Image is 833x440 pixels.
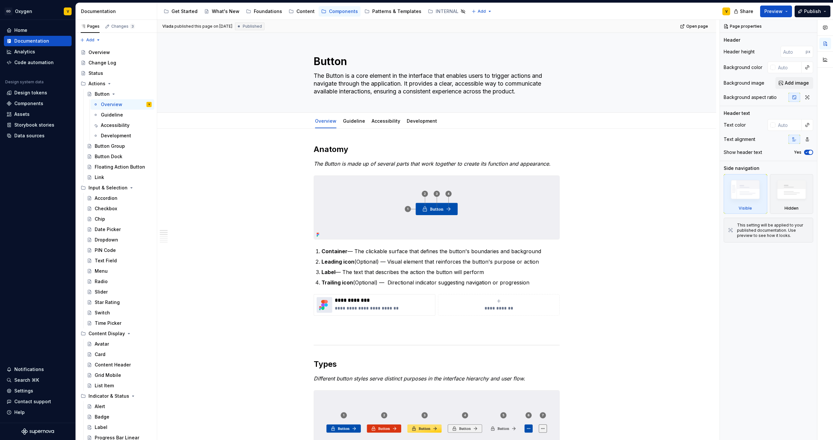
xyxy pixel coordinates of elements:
img: 6f6c3e71-eba4-494f-9ff0-de0aaf262828.png [314,176,559,239]
div: PIN Code [95,247,116,254]
a: Switch [84,308,154,318]
a: Home [4,25,72,35]
div: Patterns & Templates [372,8,421,15]
div: This setting will be applied to your published documentation. Use preview to see how it looks. [737,223,809,238]
a: Components [4,98,72,109]
a: Settings [4,386,72,396]
div: Overview [89,49,110,56]
div: Label [95,424,107,431]
a: Link [84,172,154,183]
p: (Optional) — Visual element that reinforces the button's purpose or action [321,258,560,266]
a: Button [84,89,154,99]
div: Development [101,132,131,139]
a: Card [84,349,154,360]
div: What's New [212,8,239,15]
em: Different button styles serve distinct purposes in the interface hierarchy and user flow. [314,375,525,382]
a: Chip [84,214,154,224]
div: Text alignment [724,136,755,143]
a: Time Picker [84,318,154,328]
a: Guideline [343,118,365,124]
div: Card [95,351,105,358]
div: V [67,9,69,14]
a: Accessibility [90,120,154,131]
button: Add [78,35,102,45]
a: Documentation [4,36,72,46]
span: Published [243,24,262,29]
div: Actions [89,80,105,87]
a: Grid Mobile [84,370,154,380]
a: Radio [84,276,154,287]
strong: Leading icon [321,258,354,265]
button: GDOxygenV [1,4,74,18]
button: Search ⌘K [4,375,72,385]
a: Button Group [84,141,154,151]
a: Avatar [84,339,154,349]
a: Assets [4,109,72,119]
a: PIN Code [84,245,154,255]
button: Add [470,7,494,16]
div: Notifications [14,366,44,373]
div: Input & Selection [89,185,128,191]
span: Preview [764,8,783,15]
a: Date Picker [84,224,154,235]
div: Get Started [171,8,198,15]
div: Grid Mobile [95,372,121,378]
a: INTERNAL [425,6,468,17]
a: Status [78,68,154,78]
a: Accordion [84,193,154,203]
a: Patterns & Templates [362,6,424,17]
h2: Anatomy [314,144,560,155]
a: Dropdown [84,235,154,245]
span: Add [86,37,94,43]
a: Design tokens [4,88,72,98]
div: Design system data [5,79,44,85]
div: Status [89,70,103,76]
div: Development [404,114,440,128]
label: Yes [794,150,801,155]
div: Dropdown [95,237,118,243]
input: Auto [775,62,802,73]
button: Publish [795,6,830,17]
div: Visible [724,174,767,214]
a: What's New [201,6,242,17]
div: Indicator & Status [89,393,129,399]
div: Actions [78,78,154,89]
div: Oxygen [15,8,32,15]
div: Accessibility [101,122,130,129]
a: Components [319,6,361,17]
div: Header [724,37,740,43]
p: — The text that describes the action the button will perform [321,268,560,276]
div: INTERNAL [436,8,458,15]
div: Background image [724,80,764,86]
div: Help [14,409,25,416]
a: Button Dock [84,151,154,162]
div: Text color [724,122,746,128]
div: Hidden [785,206,799,211]
div: V [148,101,150,108]
strong: Label [321,269,335,275]
div: Changes [111,24,135,29]
p: px [806,49,811,54]
button: Preview [760,6,792,17]
div: Background aspect ratio [724,94,777,101]
div: Avatar [95,341,109,347]
span: Share [740,8,753,15]
div: Components [329,8,358,15]
span: Open page [686,24,708,29]
a: Accessibility [372,118,400,124]
h2: Types [314,359,560,369]
div: Visible [739,206,752,211]
button: Help [4,407,72,418]
div: Button Group [95,143,125,149]
a: Floating Action Button [84,162,154,172]
div: Components [14,100,43,107]
div: Chip [95,216,105,222]
a: Badge [84,412,154,422]
div: Accessibility [369,114,403,128]
a: Get Started [161,6,200,17]
div: Text Field [95,257,117,264]
div: Content Display [78,328,154,339]
div: List Item [95,382,114,389]
a: Development [90,131,154,141]
div: Assets [14,111,30,117]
